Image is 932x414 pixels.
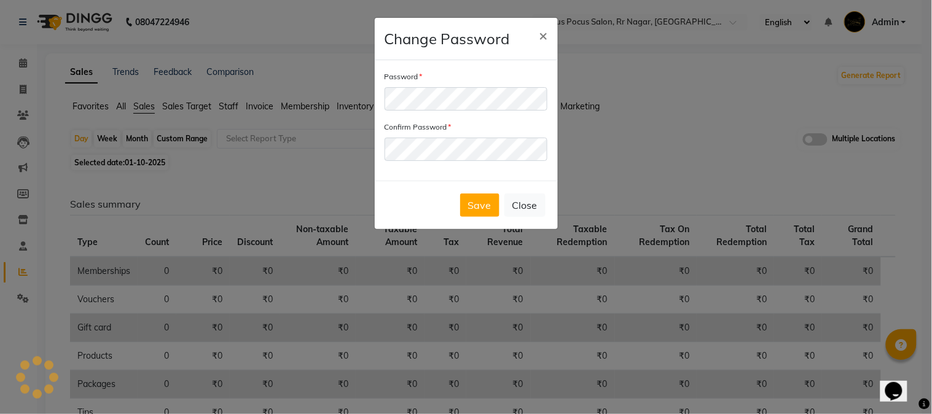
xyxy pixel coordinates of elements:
label: Password [385,71,423,82]
button: Close [504,193,546,217]
h4: Change Password [385,28,510,50]
iframe: chat widget [880,365,920,402]
span: × [539,26,548,44]
button: Close [530,18,558,52]
label: Confirm Password [385,122,452,133]
button: Save [460,193,499,217]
